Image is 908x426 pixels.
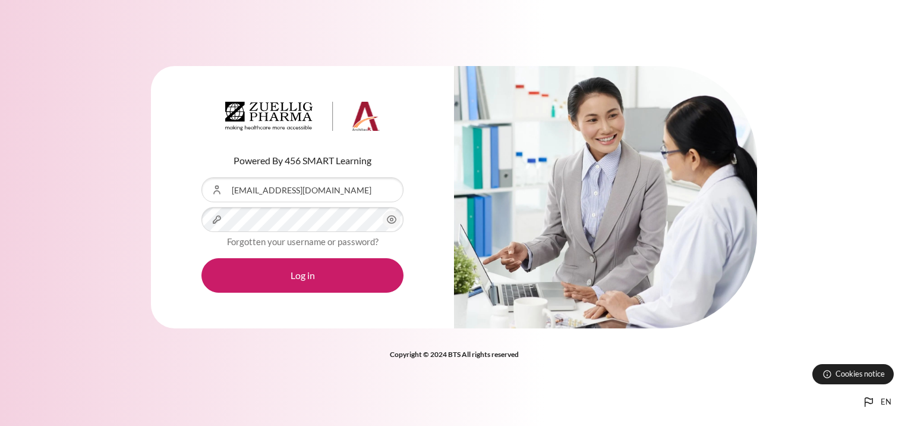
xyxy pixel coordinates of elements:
button: Cookies notice [812,364,894,384]
p: Powered By 456 SMART Learning [201,154,403,168]
a: Architeck [225,102,380,136]
strong: Copyright © 2024 BTS All rights reserved [390,350,519,359]
span: en [881,396,891,408]
span: Cookies notice [836,368,885,380]
button: Log in [201,258,403,293]
input: Username or Email Address [201,177,403,202]
a: Forgotten your username or password? [227,236,379,247]
img: Architeck [225,102,380,131]
button: Languages [857,390,896,414]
